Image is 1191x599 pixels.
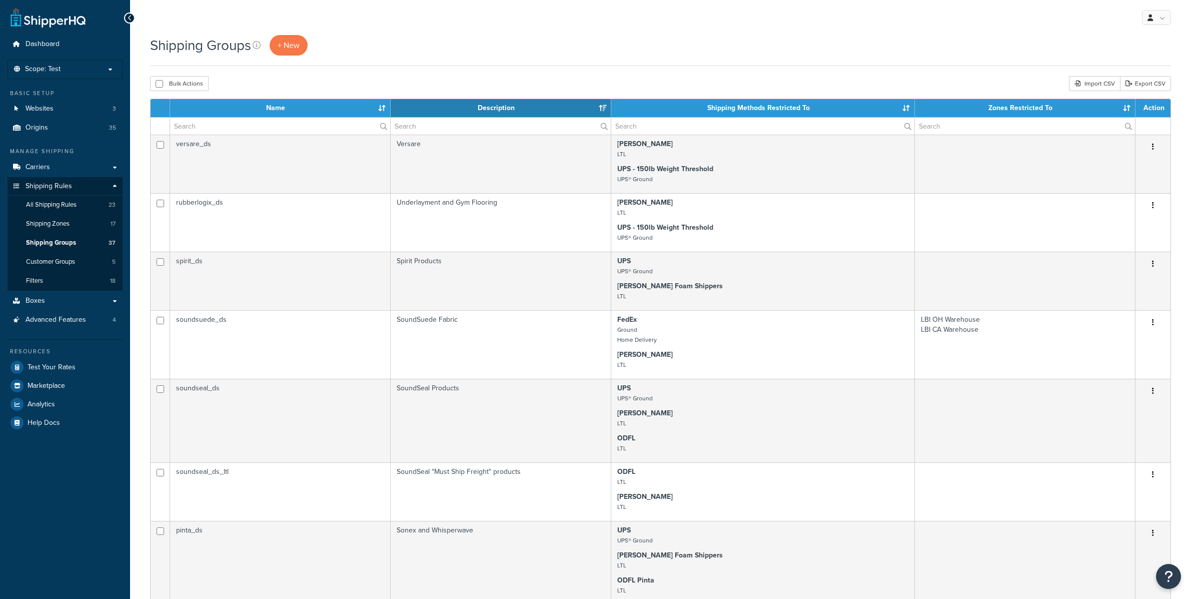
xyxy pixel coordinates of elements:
[26,239,76,247] span: Shipping Groups
[8,234,123,252] li: Shipping Groups
[617,267,653,276] small: UPS® Ground
[28,382,65,390] span: Marketplace
[110,277,116,285] span: 18
[170,379,391,462] td: soundseal_ds
[8,395,123,413] a: Analytics
[25,65,61,74] span: Scope: Test
[617,360,626,369] small: LTL
[617,383,631,393] strong: UPS
[109,239,116,247] span: 37
[8,414,123,432] a: Help Docs
[617,197,673,208] strong: [PERSON_NAME]
[617,325,657,344] small: Ground Home Delivery
[391,193,611,252] td: Underlayment and Gym Flooring
[28,419,60,427] span: Help Docs
[8,311,123,329] li: Advanced Features
[278,40,300,51] span: + New
[611,118,914,135] input: Search
[109,201,116,209] span: 23
[617,150,626,159] small: LTL
[111,220,116,228] span: 17
[391,252,611,310] td: Spirit Products
[391,99,611,117] th: Description: activate to sort column ascending
[391,135,611,193] td: Versare
[26,105,54,113] span: Websites
[617,491,673,502] strong: [PERSON_NAME]
[170,462,391,521] td: soundseal_ds_ltl
[8,119,123,137] li: Origins
[391,310,611,379] td: SoundSuede Fabric
[28,363,76,372] span: Test Your Rates
[113,316,116,324] span: 4
[617,292,626,301] small: LTL
[611,99,914,117] th: Shipping Methods Restricted To: activate to sort column ascending
[150,76,209,91] button: Bulk Actions
[617,525,631,535] strong: UPS
[915,310,1135,379] td: LBI OH Warehouse LBI CA Warehouse
[8,177,123,291] li: Shipping Rules
[8,177,123,196] a: Shipping Rules
[109,124,116,132] span: 35
[617,256,631,266] strong: UPS
[617,233,653,242] small: UPS® Ground
[8,272,123,290] a: Filters 18
[617,561,626,570] small: LTL
[8,158,123,177] a: Carriers
[11,8,86,28] a: ShipperHQ Home
[8,253,123,271] li: Customer Groups
[8,272,123,290] li: Filters
[28,400,55,409] span: Analytics
[8,100,123,118] li: Websites
[617,502,626,511] small: LTL
[150,36,251,55] h1: Shipping Groups
[1156,564,1181,589] button: Open Resource Center
[26,182,72,191] span: Shipping Rules
[170,193,391,252] td: rubberlogix_ds
[26,220,70,228] span: Shipping Zones
[26,124,48,132] span: Origins
[170,99,391,117] th: Name: activate to sort column ascending
[617,222,713,233] strong: UPS - 150lb Weight Threshold
[617,164,713,174] strong: UPS - 150lb Weight Threshold
[26,297,45,305] span: Boxes
[8,35,123,54] a: Dashboard
[26,258,75,266] span: Customer Groups
[8,377,123,395] a: Marketplace
[8,89,123,98] div: Basic Setup
[26,316,86,324] span: Advanced Features
[113,105,116,113] span: 3
[617,208,626,217] small: LTL
[1135,99,1170,117] th: Action
[8,347,123,356] div: Resources
[617,281,723,291] strong: [PERSON_NAME] Foam Shippers
[8,292,123,310] li: Boxes
[8,215,123,233] a: Shipping Zones 17
[391,462,611,521] td: SoundSeal "Must Ship Freight" products
[617,349,673,360] strong: [PERSON_NAME]
[112,258,116,266] span: 5
[26,40,60,49] span: Dashboard
[8,100,123,118] a: Websites 3
[8,358,123,376] a: Test Your Rates
[617,586,626,595] small: LTL
[8,234,123,252] a: Shipping Groups 37
[617,314,637,325] strong: FedEx
[26,277,43,285] span: Filters
[170,310,391,379] td: soundsuede_ds
[26,201,77,209] span: All Shipping Rules
[26,163,50,172] span: Carriers
[8,147,123,156] div: Manage Shipping
[617,477,626,486] small: LTL
[617,536,653,545] small: UPS® Ground
[617,433,635,443] strong: ODFL
[617,466,635,477] strong: ODFL
[915,118,1135,135] input: Search
[617,175,653,184] small: UPS® Ground
[391,118,611,135] input: Search
[170,118,390,135] input: Search
[8,311,123,329] a: Advanced Features 4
